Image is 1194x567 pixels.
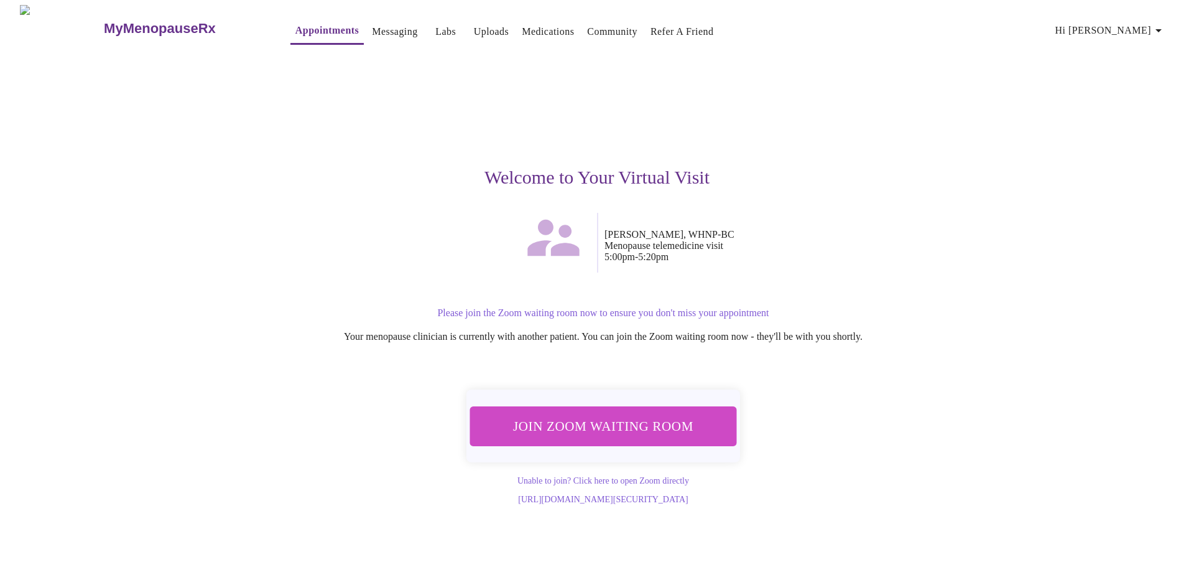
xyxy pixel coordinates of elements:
p: Your menopause clinician is currently with another patient. You can join the Zoom waiting room no... [226,331,980,342]
h3: MyMenopauseRx [104,21,216,37]
button: Uploads [469,19,514,44]
p: Please join the Zoom waiting room now to ensure you don't miss your appointment [226,307,980,319]
button: Refer a Friend [646,19,719,44]
p: [PERSON_NAME], WHNP-BC Menopause telemedicine visit 5:00pm - 5:20pm [604,229,980,263]
button: Labs [426,19,466,44]
img: MyMenopauseRx Logo [20,5,103,52]
a: Uploads [474,23,509,40]
a: [URL][DOMAIN_NAME][SECURITY_DATA] [518,495,688,504]
a: Messaging [372,23,417,40]
button: Medications [517,19,579,44]
button: Hi [PERSON_NAME] [1050,18,1171,43]
button: Messaging [367,19,422,44]
h3: Welcome to Your Virtual Visit [214,167,980,188]
button: Appointments [290,18,364,45]
span: Hi [PERSON_NAME] [1055,22,1166,39]
a: Community [587,23,637,40]
a: Labs [435,23,456,40]
a: Appointments [295,22,359,39]
a: Refer a Friend [650,23,714,40]
a: MyMenopauseRx [103,7,266,50]
a: Unable to join? Click here to open Zoom directly [517,476,689,485]
span: Join Zoom Waiting Room [486,415,720,438]
a: Medications [522,23,574,40]
button: Community [582,19,642,44]
button: Join Zoom Waiting Room [470,406,737,446]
